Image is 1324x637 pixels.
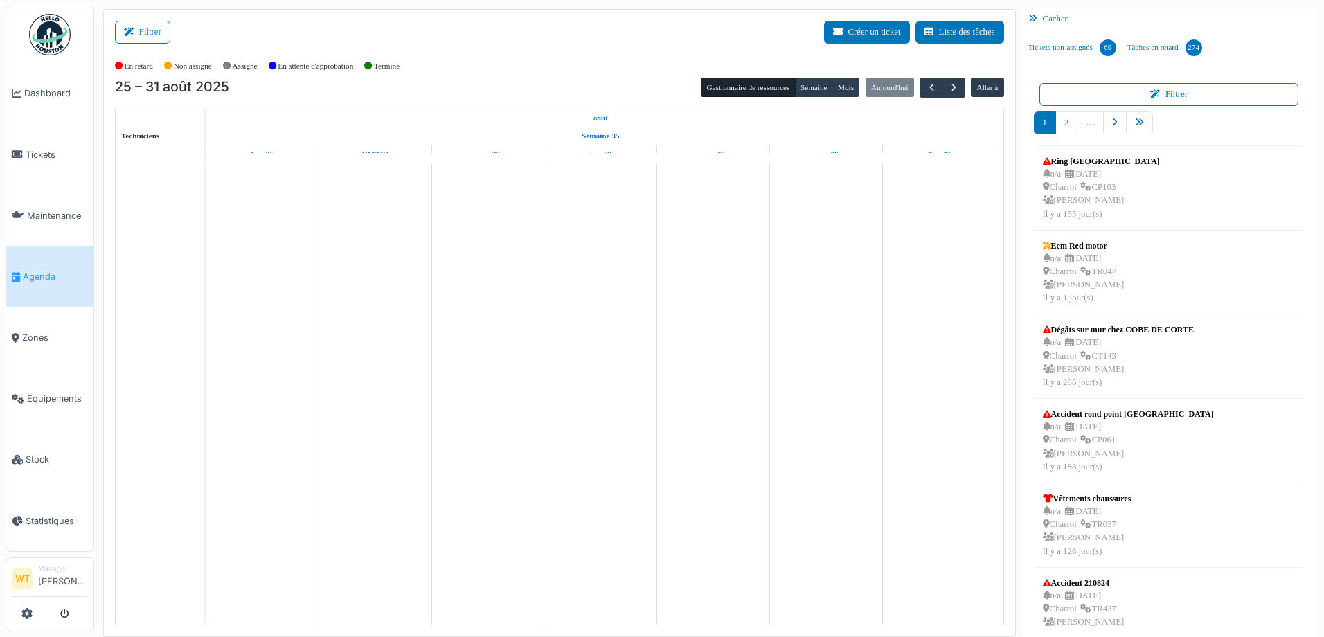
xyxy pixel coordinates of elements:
[26,148,88,161] span: Tickets
[1186,39,1202,56] div: 274
[374,60,400,72] label: Terminé
[27,209,88,222] span: Maintenance
[6,490,93,551] a: Statistiques
[1100,39,1116,56] div: 69
[38,564,88,593] li: [PERSON_NAME]
[1043,168,1160,221] div: n/a | [DATE] Charroi | CP103 [PERSON_NAME] Il y a 155 jour(s)
[115,79,229,96] h2: 25 – 31 août 2025
[810,145,842,163] a: 30 août 2025
[248,145,277,163] a: 25 août 2025
[1023,29,1122,66] a: Tickets non-assignés
[26,514,88,528] span: Statistiques
[1043,505,1131,558] div: n/a | [DATE] Charroi | TR037 [PERSON_NAME] Il y a 126 jour(s)
[24,87,88,100] span: Dashboard
[1043,155,1160,168] div: Ring [GEOGRAPHIC_DATA]
[278,60,353,72] label: En attente d'approbation
[698,145,728,163] a: 29 août 2025
[12,564,88,597] a: WT Manager[PERSON_NAME]
[1077,111,1104,134] a: …
[6,246,93,307] a: Agenda
[942,78,965,98] button: Suivant
[923,145,954,163] a: 31 août 2025
[1039,489,1135,562] a: Vêtements chaussures n/a |[DATE] Charroi |TR037 [PERSON_NAME]Il y a 126 jour(s)
[174,60,212,72] label: Non assigné
[6,185,93,246] a: Maintenance
[1039,152,1163,224] a: Ring [GEOGRAPHIC_DATA] n/a |[DATE] Charroi |CP103 [PERSON_NAME]Il y a 155 jour(s)
[6,63,93,124] a: Dashboard
[1043,323,1194,336] div: Dégâts sur mur chez COBE DE CORTE
[1039,320,1197,393] a: Dégâts sur mur chez COBE DE CORTE n/a |[DATE] Charroi |CT143 [PERSON_NAME]Il y a 286 jour(s)
[12,568,33,589] li: WT
[1043,252,1125,305] div: n/a | [DATE] Charroi | TR047 [PERSON_NAME] Il y a 1 jour(s)
[125,60,153,72] label: En retard
[832,78,860,97] button: Mois
[29,14,71,55] img: Badge_color-CXgf-gQk.svg
[971,78,1003,97] button: Aller à
[6,368,93,429] a: Équipements
[1043,577,1125,589] div: Accident 210824
[27,392,88,405] span: Équipements
[1122,29,1208,66] a: Tâches en retard
[1055,111,1077,134] a: 2
[1034,111,1305,145] nav: pager
[26,453,88,466] span: Stock
[1023,9,1316,29] div: Cacher
[915,21,1004,44] button: Liste des tâches
[1039,404,1217,477] a: Accident rond point [GEOGRAPHIC_DATA] n/a |[DATE] Charroi |CP061 [PERSON_NAME]Il y a 188 jour(s)
[1043,240,1125,252] div: Ecm Red motor
[920,78,942,98] button: Précédent
[590,109,611,127] a: 25 août 2025
[472,145,503,163] a: 27 août 2025
[578,127,623,145] a: Semaine 35
[1039,236,1128,309] a: Ecm Red motor n/a |[DATE] Charroi |TR047 [PERSON_NAME]Il y a 1 jour(s)
[586,145,615,163] a: 28 août 2025
[1043,420,1214,474] div: n/a | [DATE] Charroi | CP061 [PERSON_NAME] Il y a 188 jour(s)
[1034,111,1056,134] a: 1
[38,564,88,574] div: Manager
[1043,408,1214,420] div: Accident rond point [GEOGRAPHIC_DATA]
[6,307,93,368] a: Zones
[121,132,160,140] span: Techniciens
[6,124,93,185] a: Tickets
[233,60,258,72] label: Assigné
[6,429,93,490] a: Stock
[115,21,170,44] button: Filtrer
[824,21,910,44] button: Créer un ticket
[1043,492,1131,505] div: Vêtements chaussures
[701,78,795,97] button: Gestionnaire de ressources
[359,145,392,163] a: 26 août 2025
[22,331,88,344] span: Zones
[1039,83,1299,106] button: Filtrer
[23,270,88,283] span: Agenda
[1043,336,1194,389] div: n/a | [DATE] Charroi | CT143 [PERSON_NAME] Il y a 286 jour(s)
[866,78,914,97] button: Aujourd'hui
[795,78,833,97] button: Semaine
